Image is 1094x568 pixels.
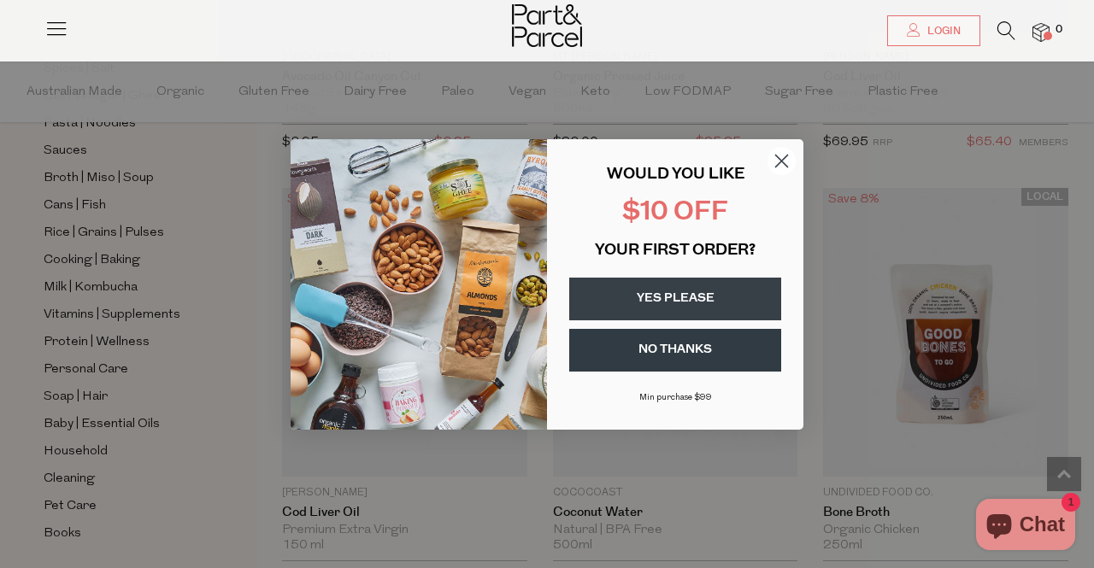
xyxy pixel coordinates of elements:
[971,499,1080,554] inbox-online-store-chat: Shopify online store chat
[1032,23,1050,41] a: 0
[639,393,712,402] span: Min purchase $99
[1051,22,1067,38] span: 0
[595,243,756,259] span: YOUR FIRST ORDER?
[887,15,980,46] a: Login
[622,200,728,226] span: $10 OFF
[569,329,781,372] button: NO THANKS
[607,167,744,183] span: WOULD YOU LIKE
[923,24,961,38] span: Login
[767,146,797,176] button: Close dialog
[569,278,781,320] button: YES PLEASE
[291,139,547,430] img: 43fba0fb-7538-40bc-babb-ffb1a4d097bc.jpeg
[512,4,582,47] img: Part&Parcel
